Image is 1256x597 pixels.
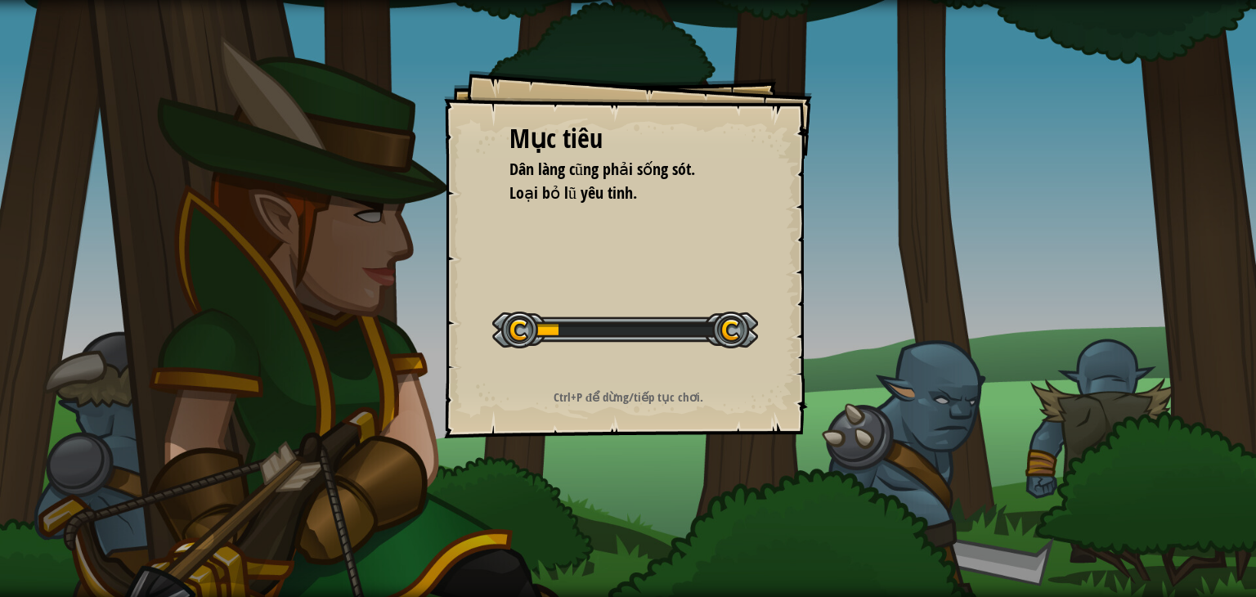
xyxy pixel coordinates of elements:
strong: Ctrl+P để dừng/tiếp tục chơi. [554,388,703,406]
li: Loại bỏ lũ yêu tinh. [489,182,742,205]
span: Dân làng cũng phải sống sót. [509,158,695,180]
div: Mục tiêu [509,120,747,158]
li: Dân làng cũng phải sống sót. [489,158,742,182]
span: Loại bỏ lũ yêu tinh. [509,182,637,204]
